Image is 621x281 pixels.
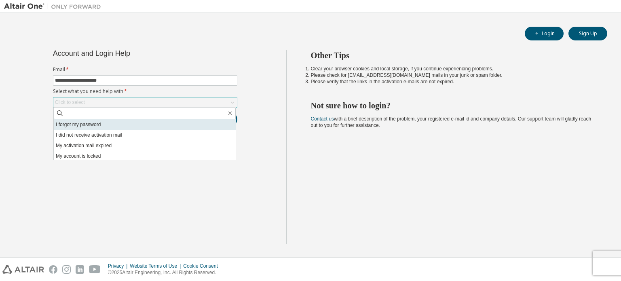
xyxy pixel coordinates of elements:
li: Please verify that the links in the activation e-mails are not expired. [311,78,593,85]
h2: Not sure how to login? [311,100,593,111]
img: Altair One [4,2,105,11]
img: linkedin.svg [76,265,84,274]
li: I forgot my password [54,119,236,130]
a: Contact us [311,116,334,122]
label: Email [53,66,237,73]
img: instagram.svg [62,265,71,274]
div: Website Terms of Use [130,263,183,269]
img: altair_logo.svg [2,265,44,274]
div: Click to select [53,97,237,107]
label: Select what you need help with [53,88,237,95]
img: youtube.svg [89,265,101,274]
li: Please check for [EMAIL_ADDRESS][DOMAIN_NAME] mails in your junk or spam folder. [311,72,593,78]
button: Login [525,27,564,40]
li: Clear your browser cookies and local storage, if you continue experiencing problems. [311,65,593,72]
button: Sign Up [568,27,607,40]
p: © 2025 Altair Engineering, Inc. All Rights Reserved. [108,269,223,276]
h2: Other Tips [311,50,593,61]
div: Account and Login Help [53,50,201,57]
span: with a brief description of the problem, your registered e-mail id and company details. Our suppo... [311,116,591,128]
div: Click to select [55,99,85,106]
img: facebook.svg [49,265,57,274]
div: Privacy [108,263,130,269]
div: Cookie Consent [183,263,222,269]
